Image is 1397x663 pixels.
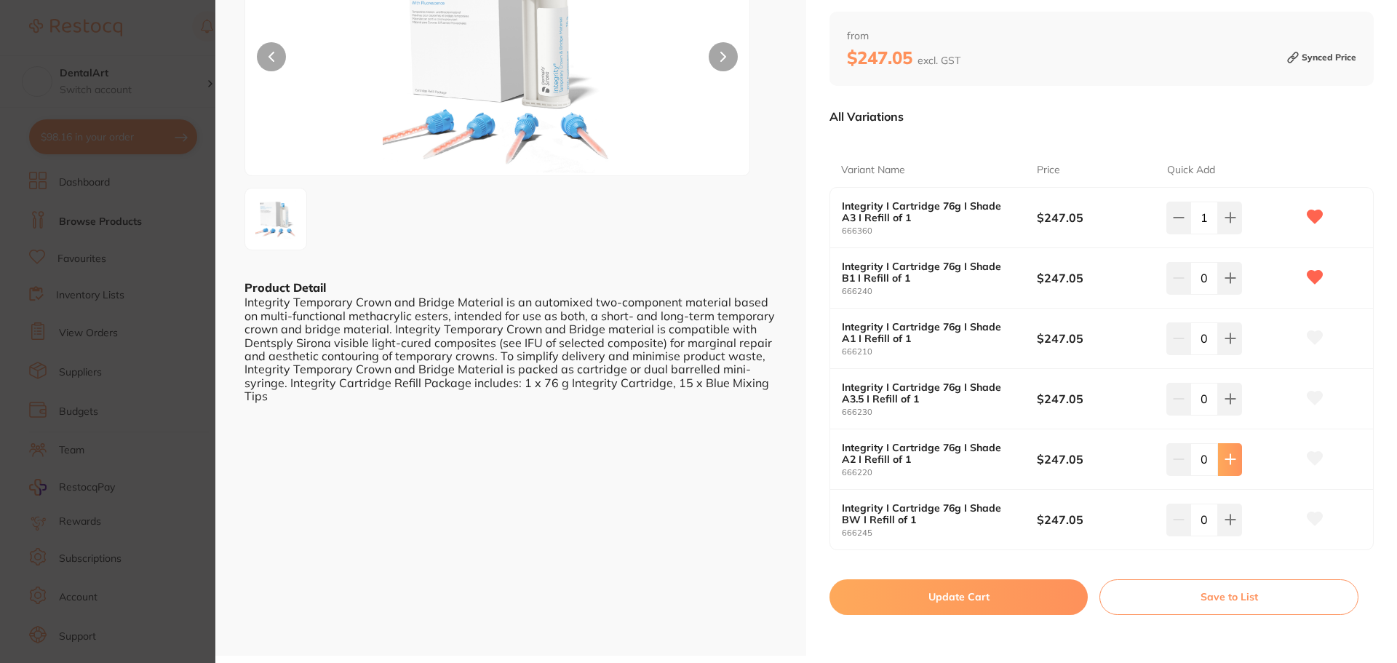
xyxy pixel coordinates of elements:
small: Synced Price [1287,47,1356,68]
p: Price [1037,163,1060,178]
p: Quick Add [1167,163,1215,178]
b: Integrity I Cartridge 76g I Shade A3.5 I Refill of 1 [842,381,1017,405]
b: Integrity I Cartridge 76g I Shade B1 I Refill of 1 [842,261,1017,284]
span: excl. GST [918,54,960,67]
small: 666220 [842,468,1037,477]
div: Integrity Temporary Crown and Bridge Material is an automixed two-component material based on mul... [244,295,777,402]
b: Product Detail [244,280,326,295]
b: Integrity I Cartridge 76g I Shade A1 I Refill of 1 [842,321,1017,344]
b: $247.05 [847,47,960,68]
b: $247.05 [1037,391,1154,407]
small: 666240 [842,287,1037,296]
small: 666245 [842,528,1037,538]
img: ZmlsbC03NmcucG5n [250,193,302,245]
b: $247.05 [1037,330,1154,346]
b: $247.05 [1037,270,1154,286]
small: 666360 [842,226,1037,236]
button: Update Cart [829,579,1088,614]
b: Integrity I Cartridge 76g I Shade A3 I Refill of 1 [842,200,1017,223]
b: $247.05 [1037,451,1154,467]
b: $247.05 [1037,210,1154,226]
p: Variant Name [841,163,905,178]
span: from [847,29,1356,44]
b: $247.05 [1037,512,1154,528]
p: All Variations [829,109,904,124]
small: 666210 [842,347,1037,357]
b: Integrity I Cartridge 76g I Shade A2 I Refill of 1 [842,442,1017,465]
small: 666230 [842,408,1037,417]
button: Save to List [1099,579,1358,614]
b: Integrity I Cartridge 76g I Shade BW I Refill of 1 [842,502,1017,525]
